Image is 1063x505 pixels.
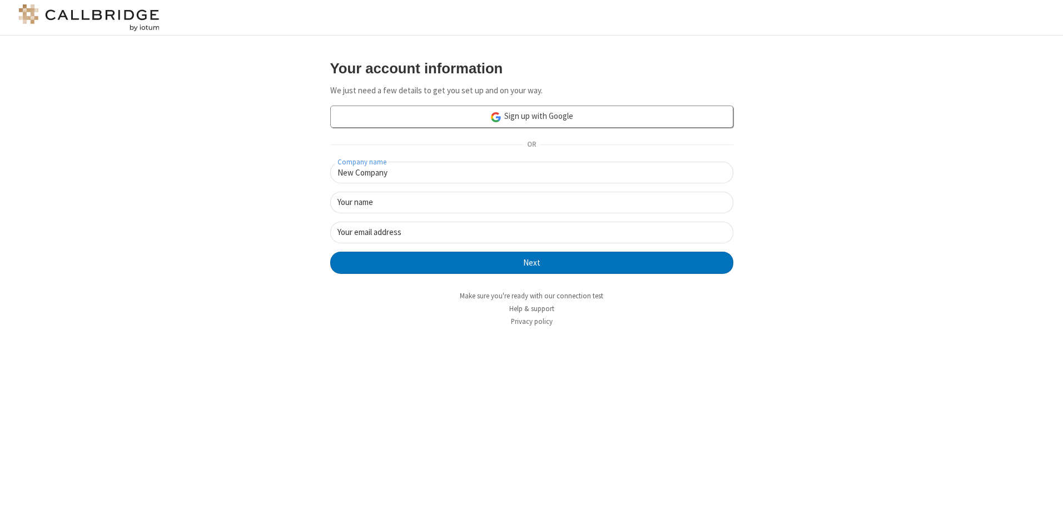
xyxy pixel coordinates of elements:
h3: Your account information [330,61,733,76]
img: logo@2x.png [17,4,161,31]
input: Company name [330,162,733,183]
p: We just need a few details to get you set up and on your way. [330,84,733,97]
a: Make sure you're ready with our connection test [460,291,603,301]
input: Your name [330,192,733,213]
button: Next [330,252,733,274]
span: OR [523,137,540,153]
a: Sign up with Google [330,106,733,128]
a: Privacy policy [511,317,553,326]
input: Your email address [330,222,733,243]
img: google-icon.png [490,111,502,123]
a: Help & support [509,304,554,313]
